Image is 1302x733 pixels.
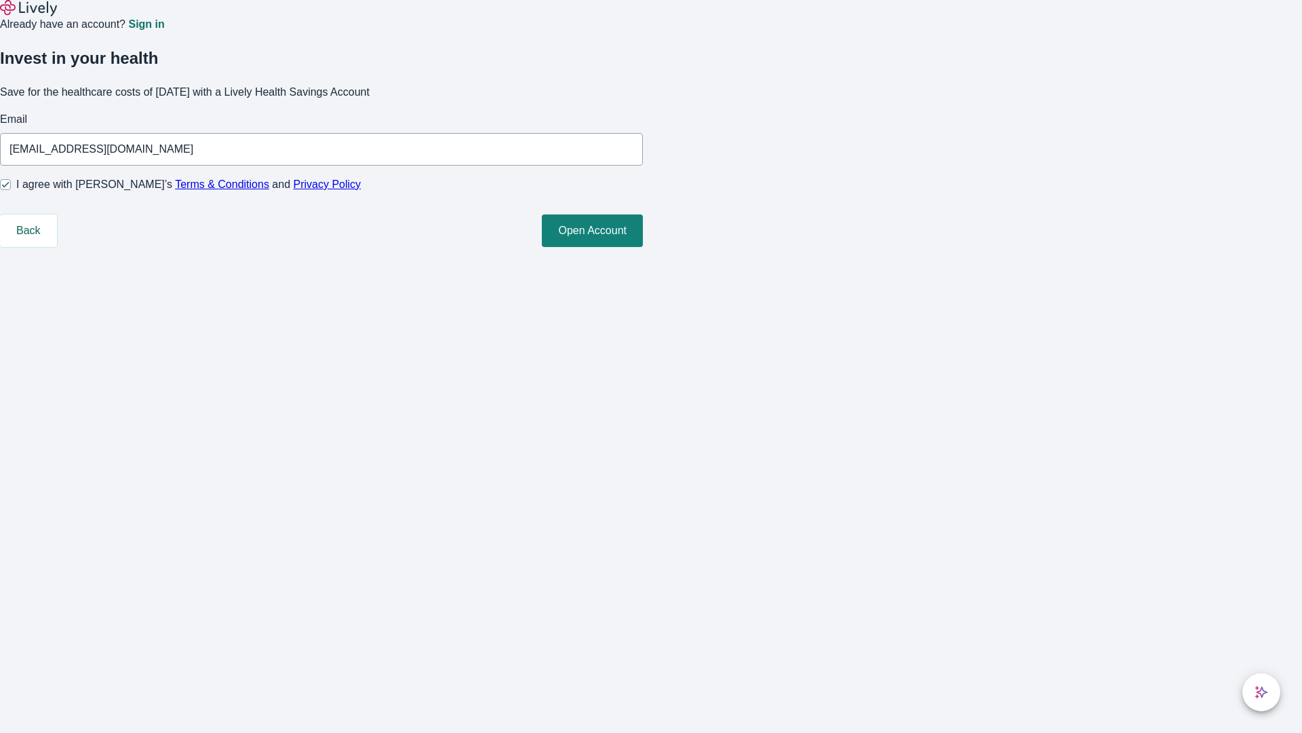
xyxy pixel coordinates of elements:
span: I agree with [PERSON_NAME]’s and [16,176,361,193]
button: Open Account [542,214,643,247]
a: Sign in [128,19,164,30]
a: Terms & Conditions [175,178,269,190]
button: chat [1242,673,1280,711]
a: Privacy Policy [294,178,361,190]
svg: Lively AI Assistant [1255,685,1268,699]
